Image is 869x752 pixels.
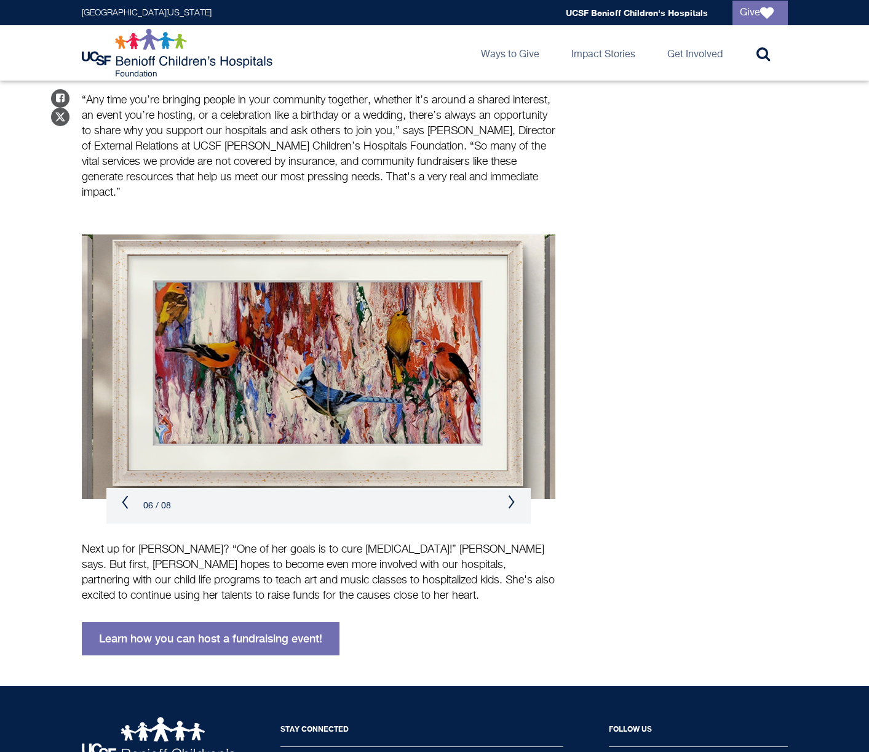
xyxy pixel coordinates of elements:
img: Logo for UCSF Benioff Children's Hospitals Foundation [82,28,276,78]
a: Ways to Give [471,25,549,81]
button: Previous [122,495,129,510]
a: Impact Stories [561,25,645,81]
h2: Follow Us [609,717,788,747]
span: 06 / 08 [143,502,171,510]
a: Get Involved [657,25,732,81]
a: Give [732,1,788,25]
a: UCSF Benioff Children's Hospitals [566,7,708,18]
button: Next [508,495,515,510]
img: Juliette art example 6 [82,234,555,499]
p: Next up for [PERSON_NAME]? “One of her goals is to cure [MEDICAL_DATA]!” [PERSON_NAME] says. But ... [82,542,555,604]
a: Learn how you can host a fundraising event! [82,622,339,655]
h2: Stay Connected [280,717,563,747]
a: [GEOGRAPHIC_DATA][US_STATE] [82,9,212,17]
p: “Any time you’re bringing people in your community together, whether it’s around a shared interes... [82,93,555,216]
